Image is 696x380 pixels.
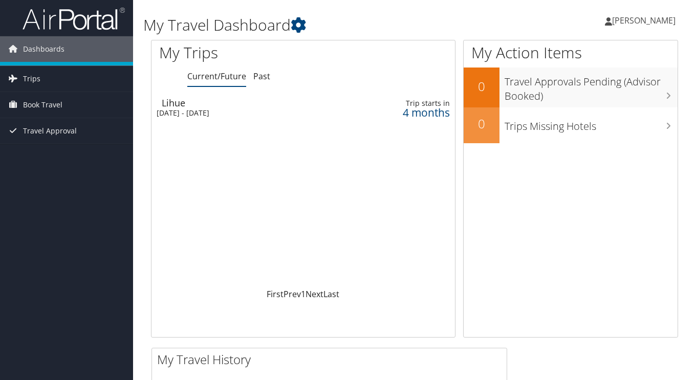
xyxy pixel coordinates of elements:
[162,98,342,107] div: Lihue
[306,288,323,300] a: Next
[157,351,507,368] h2: My Travel History
[605,5,686,36] a: [PERSON_NAME]
[23,36,64,62] span: Dashboards
[284,288,301,300] a: Prev
[143,14,505,36] h1: My Travel Dashboard
[464,68,678,107] a: 0Travel Approvals Pending (Advisor Booked)
[23,92,62,118] span: Book Travel
[23,7,125,31] img: airportal-logo.png
[157,108,337,118] div: [DATE] - [DATE]
[464,78,499,95] h2: 0
[464,107,678,143] a: 0Trips Missing Hotels
[23,66,40,92] span: Trips
[301,288,306,300] a: 1
[23,118,77,144] span: Travel Approval
[323,288,339,300] a: Last
[159,42,321,63] h1: My Trips
[505,114,678,133] h3: Trips Missing Hotels
[612,15,676,26] span: [PERSON_NAME]
[464,115,499,132] h2: 0
[187,71,246,82] a: Current/Future
[464,42,678,63] h1: My Action Items
[374,99,449,108] div: Trip starts in
[374,108,449,117] div: 4 months
[505,70,678,103] h3: Travel Approvals Pending (Advisor Booked)
[267,288,284,300] a: First
[253,71,270,82] a: Past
